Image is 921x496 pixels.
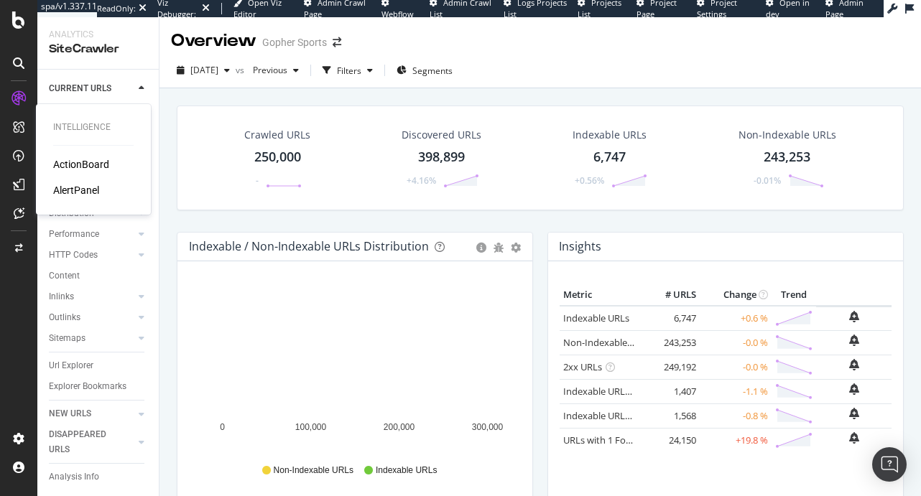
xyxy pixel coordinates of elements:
[49,268,149,284] a: Content
[642,284,700,306] th: # URLS
[700,306,772,331] td: +0.6 %
[418,148,465,167] div: 398,899
[171,29,256,53] div: Overview
[849,408,859,419] div: bell-plus
[849,359,859,370] div: bell-plus
[772,284,816,306] th: Trend
[49,331,85,346] div: Sitemaps
[49,289,134,304] a: Inlinks
[49,102,83,117] div: Overview
[700,428,772,452] td: +19.8 %
[700,330,772,355] td: -0.0 %
[700,355,772,379] td: -0.0 %
[49,227,134,242] a: Performance
[49,310,134,325] a: Outlinks
[381,9,414,19] span: Webflow
[49,41,147,57] div: SiteCrawler
[376,464,437,477] span: Indexable URLs
[256,174,259,187] div: -
[49,379,149,394] a: Explorer Bookmarks
[849,334,859,346] div: bell-plus
[849,383,859,395] div: bell-plus
[189,284,521,451] svg: A chart.
[764,148,810,167] div: 243,253
[642,428,700,452] td: 24,150
[49,331,134,346] a: Sitemaps
[333,37,341,47] div: arrow-right-arrow-left
[700,379,772,403] td: -1.1 %
[476,243,486,253] div: circle-info
[872,447,907,482] div: Open Intercom Messenger
[49,358,93,373] div: Url Explorer
[494,243,504,253] div: bug
[337,65,361,77] div: Filters
[49,248,134,263] a: HTTP Codes
[849,311,859,322] div: bell-plus
[244,128,310,142] div: Crawled URLs
[53,157,109,172] a: ActionBoard
[49,81,134,96] a: CURRENT URLS
[49,358,149,373] a: Url Explorer
[563,360,602,373] a: 2xx URLs
[754,174,781,187] div: -0.01%
[700,403,772,428] td: -0.8 %
[407,174,436,187] div: +4.16%
[563,434,669,446] a: URLs with 1 Follow Inlink
[560,284,642,306] th: Metric
[49,289,74,304] div: Inlinks
[412,65,453,77] span: Segments
[49,102,149,117] a: Overview
[247,59,305,82] button: Previous
[220,422,225,432] text: 0
[563,385,683,398] a: Indexable URLs with Bad H1
[254,148,301,167] div: 250,000
[97,3,136,14] div: ReadOnly:
[563,312,629,324] a: Indexable URLs
[262,35,327,50] div: Gopher Sports
[849,432,859,444] div: bell-plus
[559,237,601,256] h4: Insights
[642,330,700,355] td: 243,253
[274,464,353,477] span: Non-Indexable URLs
[402,128,481,142] div: Discovered URLs
[53,121,134,134] div: Intelligence
[49,427,121,457] div: DISAPPEARED URLS
[189,239,429,253] div: Indexable / Non-Indexable URLs Distribution
[49,248,98,263] div: HTTP Codes
[53,183,99,197] a: AlertPanel
[739,128,836,142] div: Non-Indexable URLs
[49,406,134,421] a: NEW URLS
[642,306,700,331] td: 6,747
[49,310,80,325] div: Outlinks
[49,406,91,421] div: NEW URLS
[573,128,647,142] div: Indexable URLs
[49,227,99,242] div: Performance
[642,379,700,403] td: 1,407
[49,29,147,41] div: Analytics
[49,268,80,284] div: Content
[642,403,700,428] td: 1,568
[49,379,126,394] div: Explorer Bookmarks
[171,59,236,82] button: [DATE]
[49,469,149,485] a: Analysis Info
[317,59,379,82] button: Filters
[472,422,504,432] text: 300,000
[295,422,327,432] text: 100,000
[642,355,700,379] td: 249,192
[190,64,218,76] span: 2025 Aug. 28th
[511,243,521,253] div: gear
[575,174,604,187] div: +0.56%
[563,336,651,349] a: Non-Indexable URLs
[236,64,247,76] span: vs
[49,81,111,96] div: CURRENT URLS
[49,469,99,485] div: Analysis Info
[247,64,287,76] span: Previous
[700,284,772,306] th: Change
[593,148,626,167] div: 6,747
[563,409,720,422] a: Indexable URLs with Bad Description
[49,427,134,457] a: DISAPPEARED URLS
[384,422,415,432] text: 200,000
